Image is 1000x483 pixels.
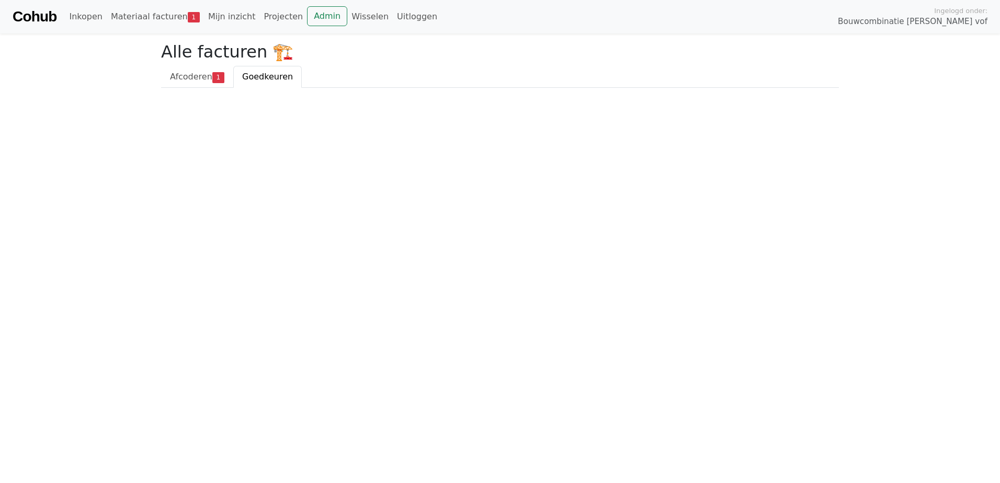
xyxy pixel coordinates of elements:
span: Bouwcombinatie [PERSON_NAME] vof [838,16,987,28]
a: Uitloggen [393,6,441,27]
a: Projecten [259,6,307,27]
a: Afcoderen1 [161,66,233,88]
span: 1 [188,12,200,22]
a: Goedkeuren [233,66,302,88]
a: Wisselen [347,6,393,27]
a: Inkopen [65,6,106,27]
a: Cohub [13,4,56,29]
a: Mijn inzicht [204,6,260,27]
span: Afcoderen [170,72,212,82]
h2: Alle facturen 🏗️ [161,42,839,62]
span: Ingelogd onder: [934,6,987,16]
a: Materiaal facturen1 [107,6,204,27]
a: Admin [307,6,347,26]
span: 1 [212,72,224,83]
span: Goedkeuren [242,72,293,82]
